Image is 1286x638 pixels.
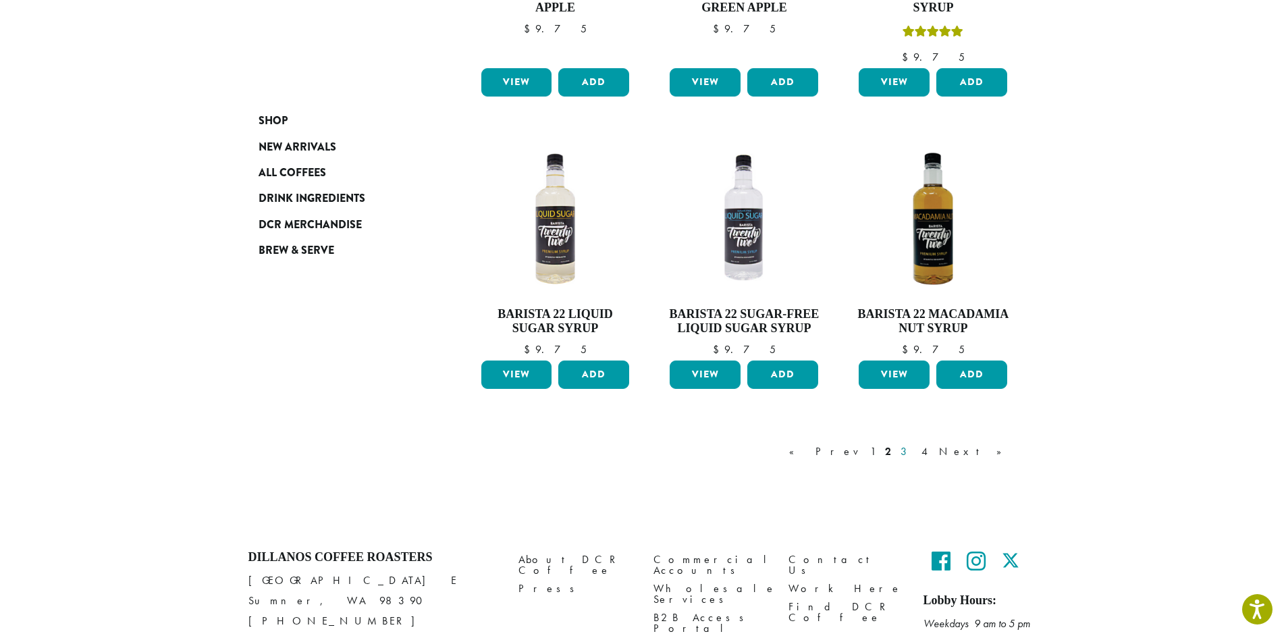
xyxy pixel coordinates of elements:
a: View [859,68,930,97]
a: View [481,361,552,389]
button: Add [936,361,1007,389]
h4: Barista 22 Macadamia Nut Syrup [855,307,1011,336]
a: Shop [259,108,421,134]
span: Drink Ingredients [259,190,365,207]
a: Barista 22 Sugar-Free Liquid Sugar Syrup $9.75 [666,141,822,355]
a: New Arrivals [259,134,421,159]
a: Work Here [788,579,903,597]
a: 2 [882,444,894,460]
a: Press [518,579,633,597]
img: MacadamiaNut-01-300x300.png [855,141,1011,296]
span: $ [524,342,535,356]
a: All Coffees [259,160,421,186]
span: New Arrivals [259,139,336,156]
a: « Prev [786,444,863,460]
a: Commercial Accounts [653,550,768,579]
img: SF-LIQUID-SUGAR-300x300.png [666,141,822,296]
button: Add [747,361,818,389]
a: View [670,68,741,97]
a: 4 [919,444,932,460]
a: Barista 22 Macadamia Nut Syrup $9.75 [855,141,1011,355]
bdi: 9.75 [713,342,776,356]
button: Add [558,361,629,389]
a: View [670,361,741,389]
span: $ [902,342,913,356]
a: View [859,361,930,389]
bdi: 9.75 [713,22,776,36]
h4: Barista 22 Sugar-Free Liquid Sugar Syrup [666,307,822,336]
div: Rated 5.00 out of 5 [903,24,963,44]
h4: Barista 22 Liquid Sugar Syrup [478,307,633,336]
p: [GEOGRAPHIC_DATA] E Sumner, WA 98390 [PHONE_NUMBER] [248,570,498,631]
bdi: 9.75 [902,342,965,356]
a: Next » [936,444,1014,460]
button: Add [558,68,629,97]
a: DCR Merchandise [259,212,421,238]
h4: Dillanos Coffee Roasters [248,550,498,565]
a: Find DCR Coffee [788,597,903,627]
a: 1 [867,444,878,460]
a: View [481,68,552,97]
em: Weekdays 9 am to 5 pm [923,616,1030,631]
img: LIQUID-SUGAR-300x300.png [477,141,633,296]
a: Contact Us [788,550,903,579]
bdi: 9.75 [902,50,965,64]
bdi: 9.75 [524,22,587,36]
a: Barista 22 Liquid Sugar Syrup $9.75 [478,141,633,355]
span: $ [902,50,913,64]
a: About DCR Coffee [518,550,633,579]
span: $ [713,22,724,36]
span: All Coffees [259,165,326,182]
span: $ [713,342,724,356]
span: Brew & Serve [259,242,334,259]
span: DCR Merchandise [259,217,362,234]
a: Brew & Serve [259,238,421,263]
a: B2B Access Portal [653,608,768,637]
a: 3 [898,444,915,460]
span: $ [524,22,535,36]
a: Drink Ingredients [259,186,421,211]
span: Shop [259,113,288,130]
button: Add [936,68,1007,97]
button: Add [747,68,818,97]
a: Wholesale Services [653,579,768,608]
bdi: 9.75 [524,342,587,356]
h5: Lobby Hours: [923,593,1038,608]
